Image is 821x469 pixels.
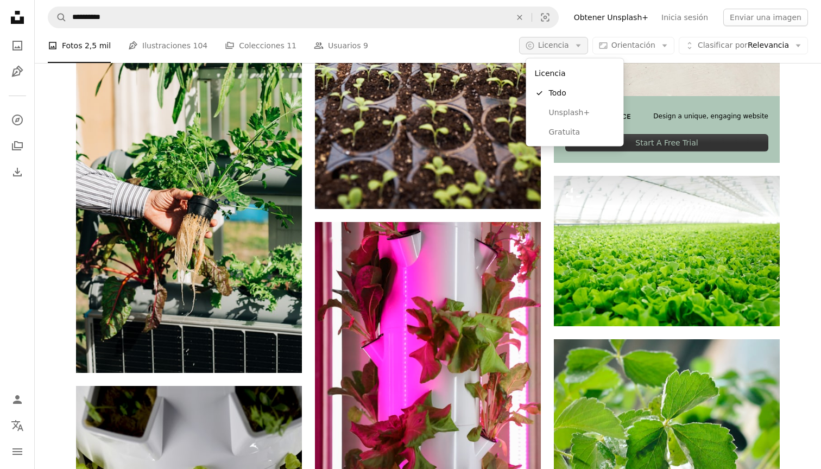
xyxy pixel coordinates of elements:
[549,126,615,137] span: Gratuita
[592,37,674,54] button: Orientación
[526,59,624,147] div: Licencia
[538,41,569,49] span: Licencia
[549,107,615,118] span: Unsplash+
[531,63,620,84] div: Licencia
[519,37,588,54] button: Licencia
[549,88,615,99] span: Todo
